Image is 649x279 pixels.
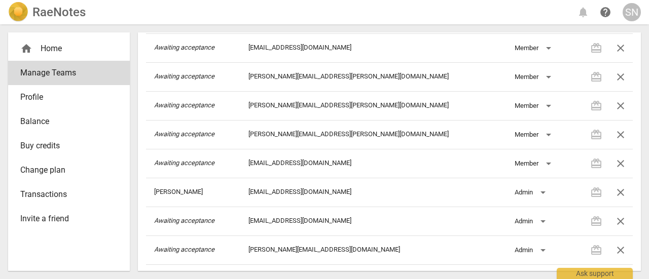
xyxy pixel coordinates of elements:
a: Invite a friend [8,207,130,231]
div: Ask support [557,268,633,279]
span: Balance [20,115,110,128]
div: Home [20,43,110,55]
td: [EMAIL_ADDRESS][DOMAIN_NAME] [240,207,507,235]
div: Member [515,155,555,172]
span: close [615,186,627,198]
i: Awaiting acceptance [154,101,214,109]
div: Member [515,69,555,85]
i: Awaiting acceptance [154,44,214,51]
span: Change plan [20,164,110,176]
span: close [615,129,627,141]
a: Transactions [8,182,130,207]
td: [EMAIL_ADDRESS][DOMAIN_NAME] [240,33,507,62]
td: [EMAIL_ADDRESS][DOMAIN_NAME] [240,149,507,178]
i: Awaiting acceptance [154,246,214,253]
td: [PERSON_NAME][EMAIL_ADDRESS][PERSON_NAME][DOMAIN_NAME] [240,91,507,120]
td: [PERSON_NAME] [146,178,240,207]
td: [PERSON_NAME][EMAIL_ADDRESS][PERSON_NAME][DOMAIN_NAME] [240,62,507,91]
i: Awaiting acceptance [154,72,214,80]
a: LogoRaeNotes [8,2,86,22]
span: Manage Teams [20,67,110,79]
i: Awaiting acceptance [154,159,214,167]
span: close [615,157,627,170]
span: help [599,6,611,18]
span: close [615,71,627,83]
a: Manage Teams [8,61,130,85]
span: Invite a friend [20,213,110,225]
a: Buy credits [8,134,130,158]
a: Profile [8,85,130,109]
h2: RaeNotes [32,5,86,19]
span: close [615,215,627,227]
a: Change plan [8,158,130,182]
span: close [615,244,627,256]
div: Home [8,36,130,61]
span: close [615,100,627,112]
div: Admin [515,184,549,201]
button: SN [623,3,641,21]
div: Member [515,40,555,56]
div: Member [515,98,555,114]
td: [PERSON_NAME][EMAIL_ADDRESS][PERSON_NAME][DOMAIN_NAME] [240,120,507,149]
img: Logo [8,2,28,22]
span: home [20,43,32,55]
span: Profile [20,91,110,103]
i: Awaiting acceptance [154,217,214,224]
span: Buy credits [20,140,110,152]
div: Member [515,127,555,143]
i: Awaiting acceptance [154,130,214,138]
span: Transactions [20,188,110,201]
div: Admin [515,242,549,258]
td: [PERSON_NAME][EMAIL_ADDRESS][DOMAIN_NAME] [240,235,507,264]
a: Balance [8,109,130,134]
span: close [615,42,627,54]
a: Help [596,3,615,21]
div: Admin [515,213,549,229]
td: [EMAIL_ADDRESS][DOMAIN_NAME] [240,178,507,207]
